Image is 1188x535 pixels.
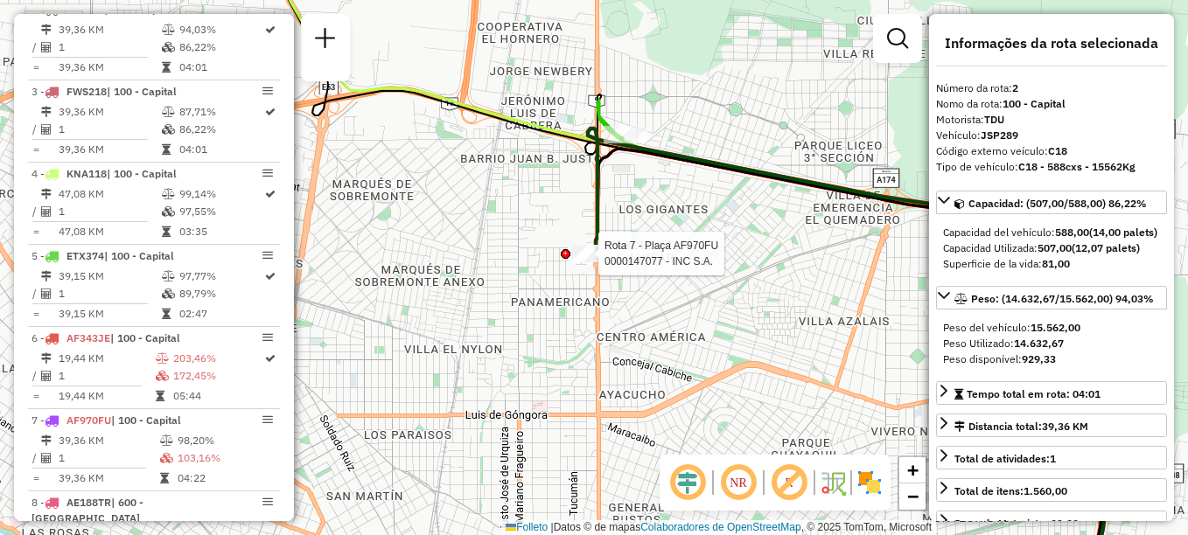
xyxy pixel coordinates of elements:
[104,249,174,262] span: | 100 - Capital
[178,21,263,38] td: 94,03%
[58,267,161,285] td: 39,15 KM
[943,226,1157,239] font: Capacidad del vehículo:
[58,141,161,158] td: 39,36 KM
[178,103,263,121] td: 87,71%
[41,435,52,446] i: Distância Total
[66,331,110,344] span: AF343JE
[58,449,159,467] td: 1
[819,469,847,497] img: Fluxo de ruas
[1022,352,1056,365] strong: 929,33
[936,96,1167,112] div: Nomo da rota:
[936,446,1167,469] a: Total de atividades:1
[31,413,45,427] font: 7 -
[907,485,919,507] span: −
[262,414,273,425] em: Opções
[58,121,161,138] td: 1
[172,350,263,367] td: 203,46%
[31,223,40,240] td: =
[41,124,52,135] i: Total de Atividades
[66,413,111,427] span: AF970FU
[173,369,216,382] font: 172,45%
[179,205,216,218] font: 97,55%
[31,59,40,76] td: =
[58,223,161,240] td: 47,08 KM
[162,271,175,281] i: % de utilização do peso
[41,271,52,281] i: Distância Total
[1014,337,1064,350] strong: 14.632,67
[31,249,45,262] font: 5 -
[58,38,161,56] td: 1
[899,483,926,510] a: Alejar
[640,521,800,533] a: Colaboradores de OpenStreetMap
[943,321,1080,334] span: Peso del vehículo:
[104,3,174,16] span: | 100 - Capital
[907,459,919,481] span: +
[172,387,263,405] td: 05:44
[968,197,1147,210] span: Capacidad: (507,00/588,00) 86,22%
[936,35,1167,52] h4: Informações da rota selecionada
[58,21,161,38] td: 39,36 KM
[31,121,40,138] td: /
[1003,97,1066,110] strong: 100 - Capital
[58,59,161,76] td: 39,36 KM
[1042,257,1070,270] strong: 81,00
[179,40,216,53] font: 86,22%
[31,285,40,302] td: /
[162,309,171,319] i: Tempo total em rota
[31,496,45,509] font: 8 -
[936,159,1167,175] div: Tipo de vehículo:
[177,469,273,487] td: 04:22
[178,223,263,240] td: 03:35
[58,305,161,323] td: 39,15 KM
[41,453,52,463] i: Total de Atividades
[58,185,161,203] td: 47,08 KM
[936,313,1167,374] div: Peso: (14.632,67/15.562,00) 94,03%
[179,122,216,135] font: 86,22%
[262,86,273,96] em: Opções
[178,141,263,158] td: 04:01
[31,85,45,98] font: 3 -
[162,288,175,299] i: % de utilização da cubagem
[66,167,107,180] span: KNA118
[162,107,175,117] i: % de utilização do peso
[41,189,52,199] i: Distância Total
[41,42,52,52] i: Total de Atividades
[58,203,161,220] td: 1
[31,387,40,405] td: =
[58,432,159,449] td: 39,36 KM
[41,206,52,217] i: Total de Atividades
[768,462,810,504] span: Exibir rótulo
[1055,226,1089,239] strong: 588,00
[162,62,171,73] i: Tempo total em rota
[58,103,161,121] td: 39,36 KM
[160,473,169,483] i: Tempo total em rota
[984,113,1004,126] strong: TDU
[156,391,164,401] i: Tempo total em rota
[943,337,1064,350] font: Peso Utilizado:
[162,206,175,217] i: % de utilização da cubagem
[1042,420,1088,433] span: 39,36 KM
[954,483,1067,499] div: Total de itens:
[66,3,104,16] span: JSP289
[506,521,548,533] a: Folleto
[936,129,1018,142] font: Vehículo:
[58,350,155,367] td: 19,44 KM
[110,331,180,344] span: | 100 - Capital
[1048,144,1067,157] strong: C18
[981,129,1018,142] strong: JSP289
[967,387,1101,400] span: Tempo total em rota: 04:01
[265,189,276,199] i: Rota otimizada
[156,371,169,381] i: % de utilização da cubagem
[179,287,216,300] font: 89,79%
[31,469,40,487] td: =
[936,511,1167,534] a: Jornada Motorista: 09:00
[971,292,1154,305] span: Peso: (14.632,67/15.562,00) 94,03%
[856,469,884,497] img: Exibir/Ocultar setores
[936,113,1004,126] font: Motorista:
[162,226,171,237] i: Tempo total em rota
[58,285,161,302] td: 1
[936,218,1167,279] div: Capacidad: (507,00/588,00) 86,22%
[954,452,1056,465] span: Total de atividades:
[41,371,52,381] i: Total de Atividades
[551,521,554,533] span: |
